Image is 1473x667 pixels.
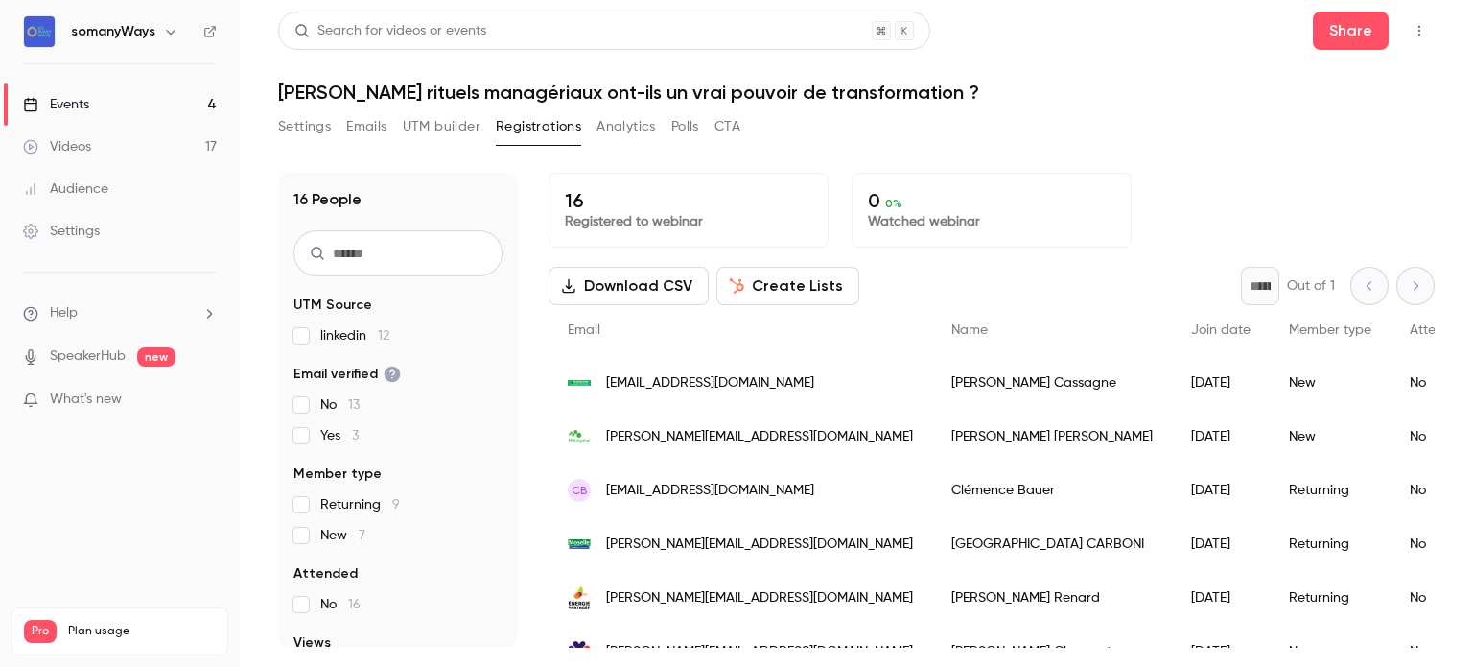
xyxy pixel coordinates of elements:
span: Member type [1289,323,1371,337]
span: Attended [293,564,358,584]
span: 3 [352,429,359,442]
div: Clémence Bauer [932,464,1172,517]
img: moselle.fr [568,533,591,556]
div: Settings [23,222,100,241]
span: Name [951,323,988,337]
span: Returning [320,495,400,514]
div: Search for videos or events [294,21,486,41]
span: Email verified [293,365,401,384]
a: SpeakerHub [50,346,126,367]
span: New [320,526,365,545]
div: [DATE] [1172,517,1270,571]
h1: [PERSON_NAME] rituels managériaux ont-ils un vrai pouvoir de transformation ? [278,81,1435,104]
span: 12 [378,329,389,343]
button: Emails [346,111,386,142]
span: Join date [1191,323,1251,337]
p: Out of 1 [1287,276,1335,296]
button: Settings [278,111,331,142]
button: Polls [671,111,699,142]
img: energie-partagee.org [568,586,591,609]
button: CTA [714,111,740,142]
li: help-dropdown-opener [23,303,217,323]
button: Download CSV [549,267,709,305]
div: Returning [1270,464,1391,517]
div: [DATE] [1172,571,1270,625]
span: 0 % [885,197,902,210]
div: [PERSON_NAME] Cassagne [932,356,1172,410]
span: new [137,347,175,367]
p: Watched webinar [868,212,1115,231]
div: New [1270,356,1391,410]
span: Yes [320,426,359,445]
span: UTM Source [293,296,372,315]
span: [PERSON_NAME][EMAIL_ADDRESS][DOMAIN_NAME] [606,535,913,555]
span: CB [572,482,588,499]
span: Member type [293,465,382,484]
p: 0 [868,189,1115,212]
span: 16 [348,598,361,611]
span: Pro [24,620,57,643]
button: Share [1313,12,1389,50]
div: [PERSON_NAME] Renard [932,571,1172,625]
span: [PERSON_NAME][EMAIL_ADDRESS][DOMAIN_NAME] [606,427,913,447]
button: Registrations [496,111,581,142]
span: Help [50,303,78,323]
span: [EMAIL_ADDRESS][DOMAIN_NAME] [606,373,814,393]
span: [PERSON_NAME][EMAIL_ADDRESS][DOMAIN_NAME] [606,588,913,608]
span: [EMAIL_ADDRESS][DOMAIN_NAME] [606,481,814,501]
span: 7 [359,529,365,542]
div: [DATE] [1172,410,1270,464]
img: code93.fr [568,641,591,663]
button: UTM builder [403,111,480,142]
span: 13 [348,398,360,412]
p: 16 [565,189,812,212]
span: Email [568,323,600,337]
div: Returning [1270,571,1391,625]
p: Registered to webinar [565,212,812,231]
div: [DATE] [1172,356,1270,410]
div: [PERSON_NAME] [PERSON_NAME] [932,410,1172,464]
div: New [1270,410,1391,464]
div: Audience [23,179,108,199]
img: molnlycke.com [568,425,591,448]
span: Plan usage [68,624,216,639]
span: Views [293,633,331,653]
h6: somanyWays [71,22,155,41]
div: [GEOGRAPHIC_DATA] CARBONI [932,517,1172,571]
span: Attended [1410,323,1468,337]
h1: 16 People [293,188,362,211]
img: lesaulerieur.com [568,380,591,386]
img: somanyWays [24,16,55,47]
span: What's new [50,390,122,410]
button: Analytics [596,111,656,142]
span: No [320,595,361,614]
span: linkedin [320,326,389,345]
div: [DATE] [1172,464,1270,517]
div: Returning [1270,517,1391,571]
span: No [320,395,360,415]
div: Videos [23,137,91,156]
div: Events [23,95,89,114]
span: 9 [392,498,400,512]
button: Create Lists [716,267,859,305]
span: [PERSON_NAME][EMAIL_ADDRESS][DOMAIN_NAME] [606,642,913,662]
